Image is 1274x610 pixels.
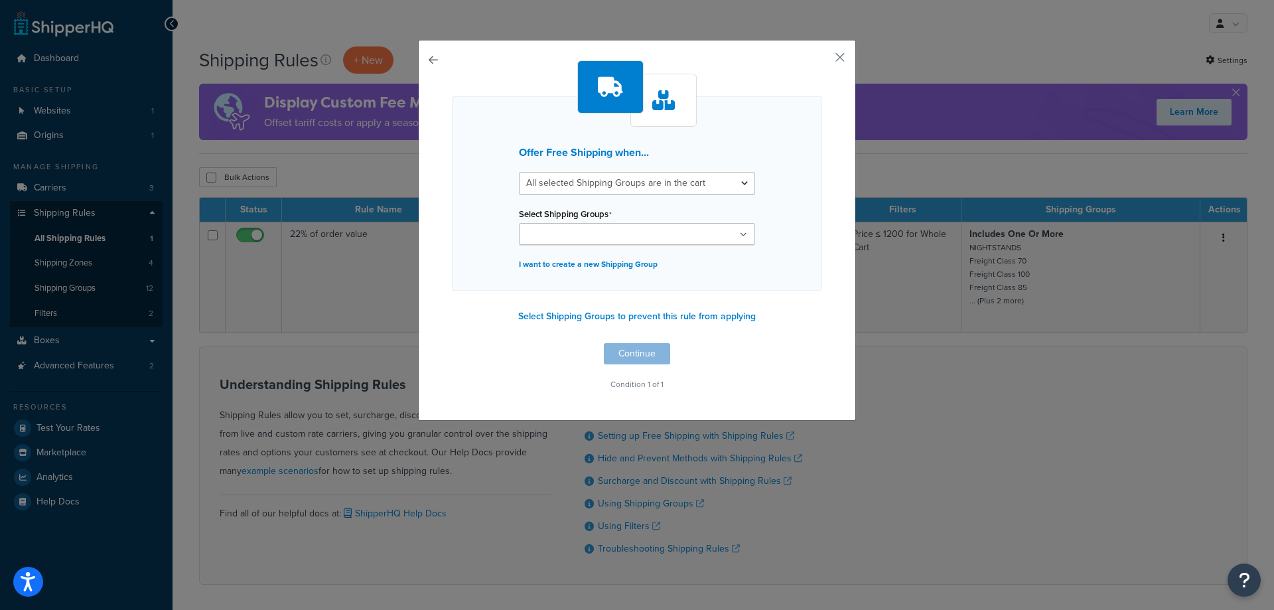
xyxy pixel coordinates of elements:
[519,147,755,159] h3: Offer Free Shipping when...
[519,209,612,220] label: Select Shipping Groups
[452,375,822,394] p: Condition 1 of 1
[1228,564,1261,597] button: Open Resource Center
[514,307,760,327] button: Select Shipping Groups to prevent this rule from applying
[519,255,755,273] p: I want to create a new Shipping Group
